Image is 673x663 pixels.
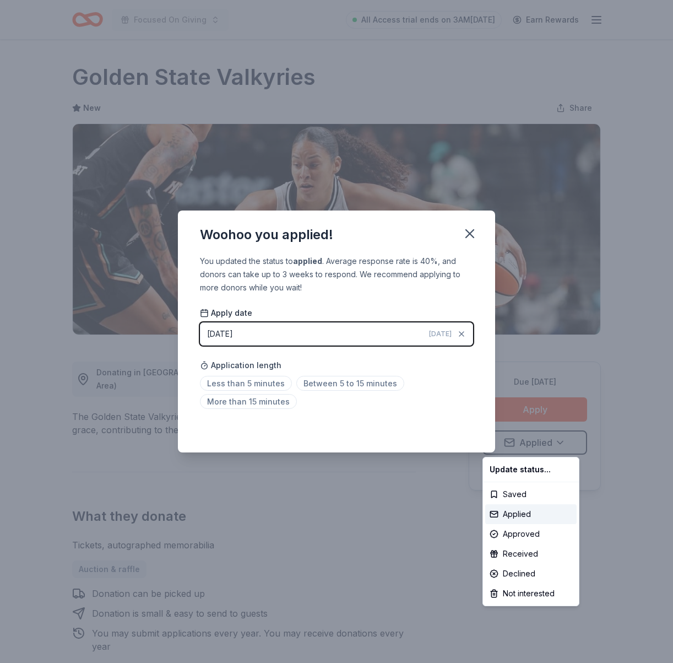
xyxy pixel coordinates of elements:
[485,504,577,524] div: Applied
[485,484,577,504] div: Saved
[485,564,577,584] div: Declined
[485,584,577,603] div: Not interested
[485,544,577,564] div: Received
[485,524,577,544] div: Approved
[485,460,577,479] div: Update status...
[134,13,207,26] span: Focused On Giving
